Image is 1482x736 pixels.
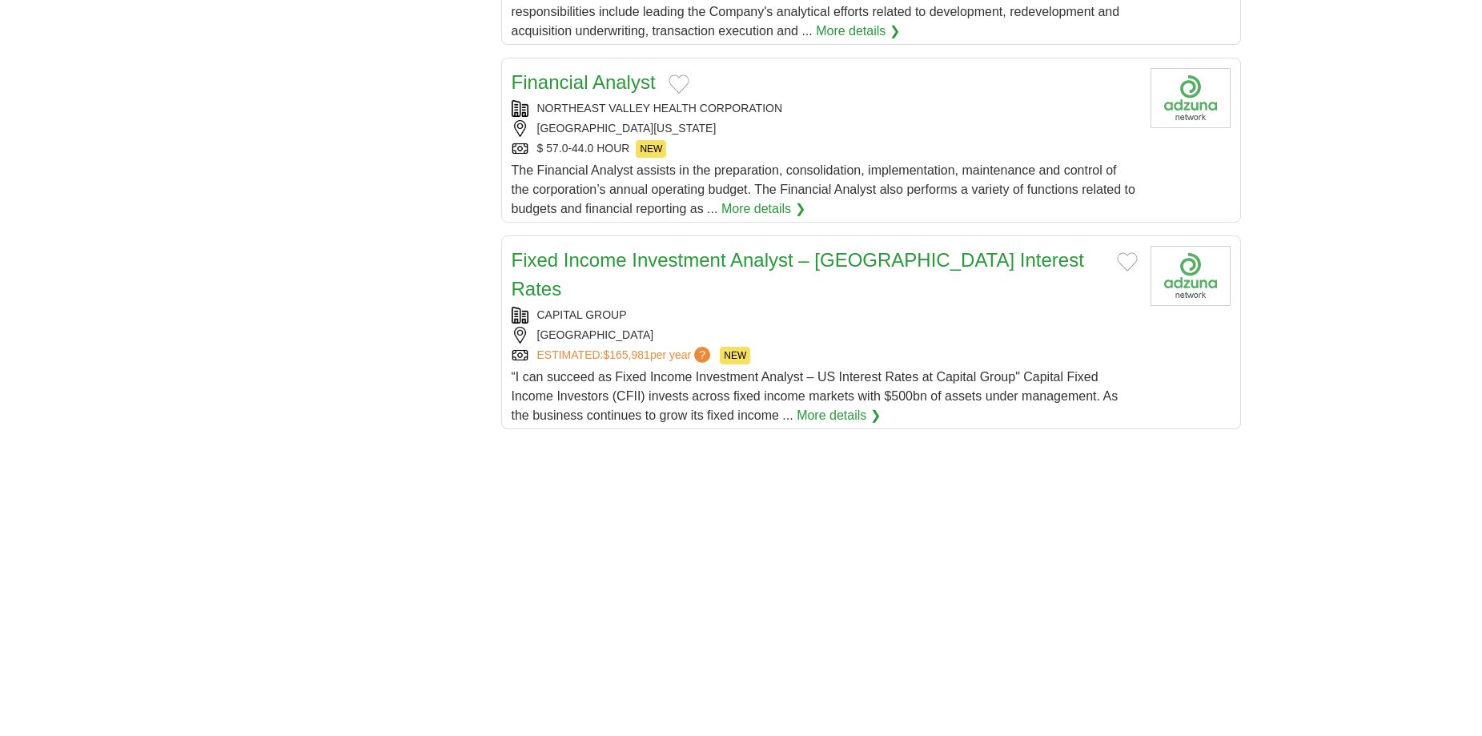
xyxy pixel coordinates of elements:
[636,140,666,158] span: NEW
[512,370,1119,422] span: “I can succeed as Fixed Income Investment Analyst – US Interest Rates at Capital Group" Capital F...
[694,347,710,363] span: ?
[512,307,1138,324] div: CAPITAL GROUP
[512,163,1135,215] span: The Financial Analyst assists in the preparation, consolidation, implementation, maintenance and ...
[512,140,1138,158] div: $ 57.0-44.0 HOUR
[1151,68,1231,128] img: Company logo
[1117,252,1138,271] button: Add to favorite jobs
[512,71,656,93] a: Financial Analyst
[537,347,714,364] a: ESTIMATED:$165,981per year?
[721,199,805,219] a: More details ❯
[603,348,649,361] span: $165,981
[512,327,1138,344] div: [GEOGRAPHIC_DATA]
[816,22,900,41] a: More details ❯
[512,249,1084,300] a: Fixed Income Investment Analyst – [GEOGRAPHIC_DATA] Interest Rates
[797,406,881,425] a: More details ❯
[669,74,689,94] button: Add to favorite jobs
[512,100,1138,117] div: NORTHEAST VALLEY HEALTH CORPORATION
[512,120,1138,137] div: [GEOGRAPHIC_DATA][US_STATE]
[1151,246,1231,306] img: Company logo
[720,347,750,364] span: NEW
